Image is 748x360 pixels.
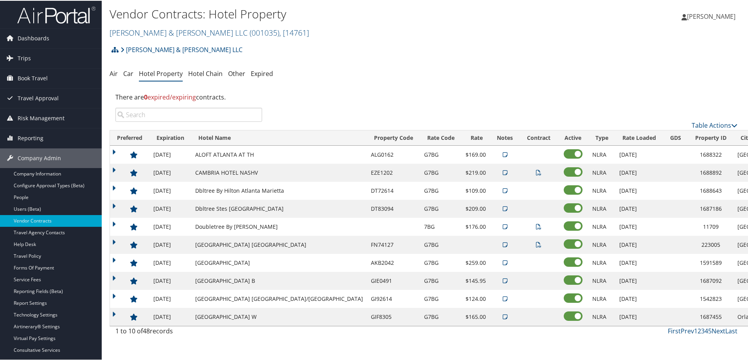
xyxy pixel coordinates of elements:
td: DT83094 [367,199,420,217]
a: Hotel Chain [188,69,223,77]
th: Rate Code: activate to sort column ascending [420,130,462,145]
td: [GEOGRAPHIC_DATA] [191,253,367,271]
td: NLRA [588,181,615,199]
strong: 0 [144,92,147,101]
td: FN74127 [367,235,420,253]
td: [DATE] [149,163,191,181]
td: NLRA [588,289,615,307]
td: $176.00 [462,217,490,235]
td: $165.00 [462,307,490,325]
span: Travel Approval [18,88,59,107]
a: 2 [698,326,701,335]
span: [PERSON_NAME] [687,11,735,20]
td: [DATE] [149,145,191,163]
div: There are contracts. [110,86,743,107]
td: 1687186 [688,199,734,217]
td: 1688892 [688,163,734,181]
td: [DATE] [615,307,663,325]
td: 1687092 [688,271,734,289]
a: [PERSON_NAME] [681,4,743,27]
img: airportal-logo.png [17,5,95,24]
td: G7BG [420,289,462,307]
th: Expiration: activate to sort column descending [149,130,191,145]
td: G7BG [420,145,462,163]
td: [DATE] [615,235,663,253]
th: GDS: activate to sort column ascending [663,130,688,145]
span: ( 001035 ) [250,27,279,37]
td: [GEOGRAPHIC_DATA] B [191,271,367,289]
td: NLRA [588,271,615,289]
th: Rate: activate to sort column ascending [462,130,490,145]
td: [DATE] [149,181,191,199]
a: 4 [705,326,708,335]
a: 1 [694,326,698,335]
td: $169.00 [462,145,490,163]
td: ALOFT ATLANTA AT TH [191,145,367,163]
td: G7BG [420,199,462,217]
td: [DATE] [615,289,663,307]
td: $109.00 [462,181,490,199]
th: Property ID: activate to sort column ascending [688,130,734,145]
a: Other [228,69,245,77]
span: Book Travel [18,68,48,87]
td: CAMBRIA HOTEL NASHV [191,163,367,181]
span: Risk Management [18,108,65,127]
a: Air [110,69,118,77]
td: AKB2042 [367,253,420,271]
a: [PERSON_NAME] & [PERSON_NAME] LLC [120,41,243,57]
td: GIE0491 [367,271,420,289]
td: 7BG [420,217,462,235]
div: 1 to 10 of records [115,326,262,339]
th: Preferred: activate to sort column ascending [110,130,149,145]
td: ALG0162 [367,145,420,163]
td: [DATE] [149,217,191,235]
td: 11709 [688,217,734,235]
th: Type: activate to sort column ascending [588,130,615,145]
h1: Vendor Contracts: Hotel Property [110,5,532,22]
td: 1591589 [688,253,734,271]
td: 223005 [688,235,734,253]
td: DT72614 [367,181,420,199]
span: 48 [143,326,150,335]
td: [DATE] [615,163,663,181]
span: Company Admin [18,148,61,167]
td: G7BG [420,307,462,325]
th: Notes: activate to sort column ascending [490,130,520,145]
a: [PERSON_NAME] & [PERSON_NAME] LLC [110,27,309,37]
td: $219.00 [462,163,490,181]
span: Dashboards [18,28,49,47]
td: [DATE] [149,235,191,253]
td: [DATE] [615,199,663,217]
span: expired/expiring [144,92,196,101]
span: Trips [18,48,31,67]
a: 5 [708,326,712,335]
td: [GEOGRAPHIC_DATA] [GEOGRAPHIC_DATA]/[GEOGRAPHIC_DATA] [191,289,367,307]
td: [DATE] [149,307,191,325]
td: [DATE] [615,145,663,163]
td: Dbltree By Hilton Atlanta Marietta [191,181,367,199]
td: [DATE] [615,271,663,289]
td: G7BG [420,181,462,199]
td: G7BG [420,271,462,289]
td: 1542823 [688,289,734,307]
input: Search [115,107,262,121]
td: [DATE] [149,271,191,289]
td: 1688643 [688,181,734,199]
td: G7BG [420,163,462,181]
td: GIF8305 [367,307,420,325]
td: NLRA [588,199,615,217]
td: Doubletree By [PERSON_NAME] [191,217,367,235]
a: Car [123,69,133,77]
th: Property Code: activate to sort column ascending [367,130,420,145]
td: $259.00 [462,253,490,271]
a: Last [725,326,737,335]
th: Contract: activate to sort column ascending [520,130,557,145]
td: NLRA [588,253,615,271]
a: Next [712,326,725,335]
td: EZE1202 [367,163,420,181]
td: [DATE] [615,253,663,271]
span: Reporting [18,128,43,147]
td: G7BG [420,235,462,253]
span: , [ 14761 ] [279,27,309,37]
td: [GEOGRAPHIC_DATA] W [191,307,367,325]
